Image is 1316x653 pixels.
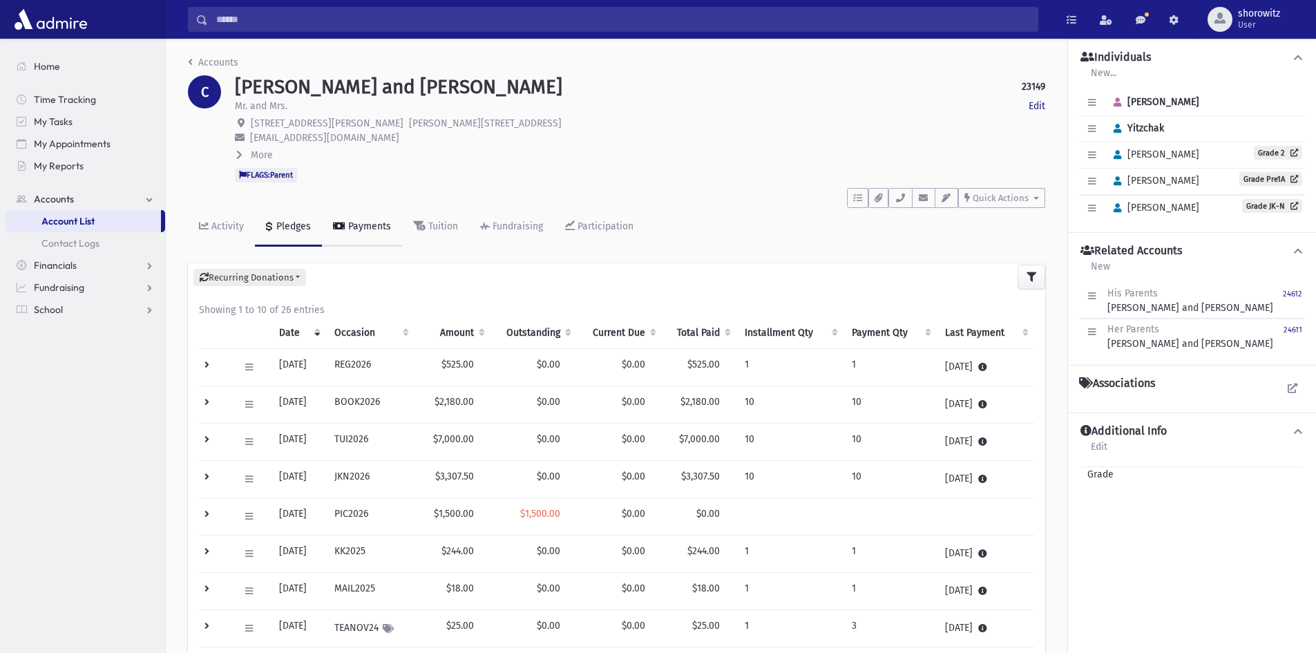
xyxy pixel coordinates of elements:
td: MAIL2025 [326,573,415,610]
span: [EMAIL_ADDRESS][DOMAIN_NAME] [250,132,399,144]
td: 1 [736,610,843,647]
span: $0.00 [537,620,560,632]
span: $2,180.00 [680,396,720,408]
th: Payment Qty: activate to sort column ascending [843,317,937,349]
a: Financials [6,254,165,276]
span: My Appointments [34,138,111,150]
td: [DATE] [271,349,325,386]
span: More [251,149,273,161]
td: $1,500.00 [414,498,490,536]
div: C [188,75,221,108]
div: Fundraising [490,220,543,232]
td: $3,307.50 [414,461,490,498]
a: Grade 2 [1254,146,1302,160]
a: New... [1090,65,1117,90]
span: $0.00 [537,359,560,370]
span: $0.00 [622,620,645,632]
a: Activity [188,208,255,247]
a: Contact Logs [6,232,165,254]
td: [DATE] [937,424,1034,461]
a: My Tasks [6,111,165,133]
td: $525.00 [414,349,490,386]
a: Pledges [255,208,322,247]
span: [PERSON_NAME][STREET_ADDRESS] [409,117,562,129]
td: $2,180.00 [414,386,490,424]
span: $1,500.00 [520,508,560,520]
span: [STREET_ADDRESS][PERSON_NAME] [251,117,403,129]
div: Payments [345,220,391,232]
span: School [34,303,63,316]
th: Date: activate to sort column ascending [271,317,325,349]
a: School [6,299,165,321]
input: Search [208,7,1038,32]
span: Quick Actions [973,193,1029,203]
a: My Reports [6,155,165,177]
h4: Individuals [1080,50,1151,65]
button: Quick Actions [958,188,1045,208]
td: $25.00 [414,610,490,647]
p: Mr. and Mrs. [235,99,287,113]
span: FLAGS:Parent [235,168,297,182]
th: Last Payment: activate to sort column ascending [937,317,1034,349]
td: [DATE] [271,386,325,424]
span: $0.00 [622,359,645,370]
small: 24611 [1284,325,1302,334]
th: Current Due: activate to sort column ascending [577,317,662,349]
button: Individuals [1079,50,1305,65]
td: $244.00 [414,536,490,573]
a: My Appointments [6,133,165,155]
span: $3,307.50 [681,471,720,482]
td: TUI2026 [326,424,415,461]
button: Recurring Donations [193,269,306,287]
h1: [PERSON_NAME] and [PERSON_NAME] [235,75,562,99]
span: Her Parents [1107,323,1159,335]
a: New [1090,258,1111,283]
a: Time Tracking [6,88,165,111]
th: Amount: activate to sort column ascending [414,317,490,349]
th: Occasion : activate to sort column ascending [326,317,415,349]
td: 1 [736,536,843,573]
td: [DATE] [271,573,325,610]
span: Account List [41,215,95,227]
div: Pledges [274,220,311,232]
small: 24612 [1283,290,1302,299]
td: [DATE] [937,610,1034,647]
td: 1 [843,573,937,610]
strong: 23149 [1022,79,1045,94]
td: [DATE] [271,610,325,647]
td: $18.00 [414,573,490,610]
img: AdmirePro [11,6,90,33]
span: $0.00 [537,583,560,594]
span: Contact Logs [41,237,99,249]
td: 1 [736,349,843,386]
span: Time Tracking [34,93,96,106]
span: $0.00 [622,471,645,482]
button: Related Accounts [1079,244,1305,258]
td: PIC2026 [326,498,415,536]
div: [PERSON_NAME] and [PERSON_NAME] [1107,322,1273,351]
span: User [1238,19,1280,30]
td: 1 [843,349,937,386]
span: [PERSON_NAME] [1107,175,1199,187]
span: [PERSON_NAME] [1107,202,1199,214]
a: Fundraising [6,276,165,299]
span: Financials [34,259,77,272]
span: $0.00 [622,545,645,557]
span: $244.00 [687,545,720,557]
td: 10 [736,386,843,424]
span: [PERSON_NAME] [1107,149,1199,160]
td: 1 [843,536,937,573]
h4: Additional Info [1080,424,1167,439]
span: $0.00 [537,433,560,445]
a: Accounts [6,188,165,210]
div: Activity [209,220,244,232]
span: $0.00 [537,545,560,557]
span: $7,000.00 [679,433,720,445]
a: 24611 [1284,322,1302,351]
a: Tuition [402,208,469,247]
a: Account List [6,210,161,232]
a: Grade JK-N [1242,199,1302,213]
span: $0.00 [622,508,645,520]
span: Yitzchak [1107,122,1164,134]
div: Showing 1 to 10 of 26 entries [199,303,1034,317]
